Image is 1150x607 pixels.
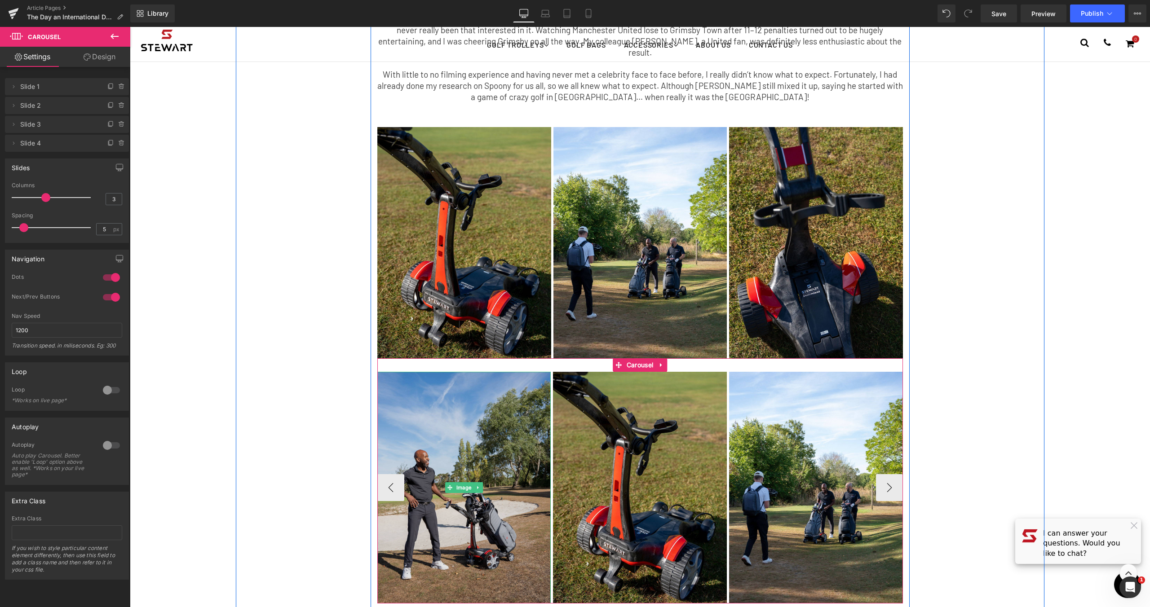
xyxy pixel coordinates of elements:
[12,397,93,404] div: *Works on live page*
[248,42,773,75] p: With little to no filming experience and having never met a celebrity face to face before, I real...
[27,13,113,21] span: The Day an International DJ Roasted Me for Having Tiny Shoes.
[556,4,578,22] a: Tablet
[20,135,96,152] span: Slide 4
[938,4,955,22] button: Undo
[513,4,535,22] a: Desktop
[1070,4,1125,22] button: Publish
[1119,576,1141,598] iframe: Intercom live chat
[12,342,122,355] div: Transition speed. in miliseconds. Eg: 300
[130,4,175,22] a: New Library
[12,418,39,431] div: Autoplay
[12,453,93,478] div: Auto play Carousel. Better enable 'Loop' option above as well. *Works on your live page*
[1021,4,1066,22] a: Preview
[20,78,96,95] span: Slide 1
[20,116,96,133] span: Slide 3
[1031,9,1056,18] span: Preview
[535,4,556,22] a: Laptop
[495,331,526,345] span: Carousel
[526,331,537,345] a: Expand / Collapse
[28,33,61,40] span: Carousel
[20,97,96,114] span: Slide 2
[12,250,44,263] div: Navigation
[12,159,30,172] div: Slides
[12,212,122,219] div: Spacing
[12,386,94,396] div: Loop
[12,182,122,189] div: Columns
[12,492,45,505] div: Extra Class
[12,293,94,303] div: Next/Prev Buttons
[12,515,122,522] div: Extra Class
[67,47,132,67] a: Design
[12,273,94,283] div: Dots
[959,4,977,22] button: Redo
[1128,4,1146,22] button: More
[12,363,27,375] div: Loop
[578,4,599,22] a: Mobile
[1138,576,1145,584] span: 1
[113,226,121,232] span: px
[325,455,344,466] span: Image
[991,9,1006,18] span: Save
[12,313,122,319] div: Nav Speed
[12,545,122,579] div: If you wish to style particular content element differently, then use this field to add a class n...
[1081,10,1103,17] span: Publish
[147,9,168,18] span: Library
[344,455,353,466] a: Expand / Collapse
[12,441,94,451] div: Autoplay
[27,4,130,12] a: Article Pages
